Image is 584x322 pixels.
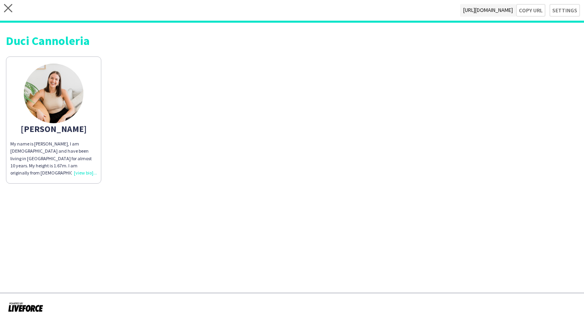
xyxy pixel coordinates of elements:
div: Duci Cannoleria [6,35,578,47]
span: [URL][DOMAIN_NAME] [460,4,516,17]
button: Copy url [516,4,545,17]
div: My name is [PERSON_NAME], I am [DEMOGRAPHIC_DATA] and have been living in [GEOGRAPHIC_DATA] for a... [10,140,97,177]
img: Powered by Liveforce [8,301,43,312]
div: [PERSON_NAME] [10,125,97,132]
button: Settings [549,4,580,17]
img: thumb-663b6434b987f.jpg [24,64,83,123]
